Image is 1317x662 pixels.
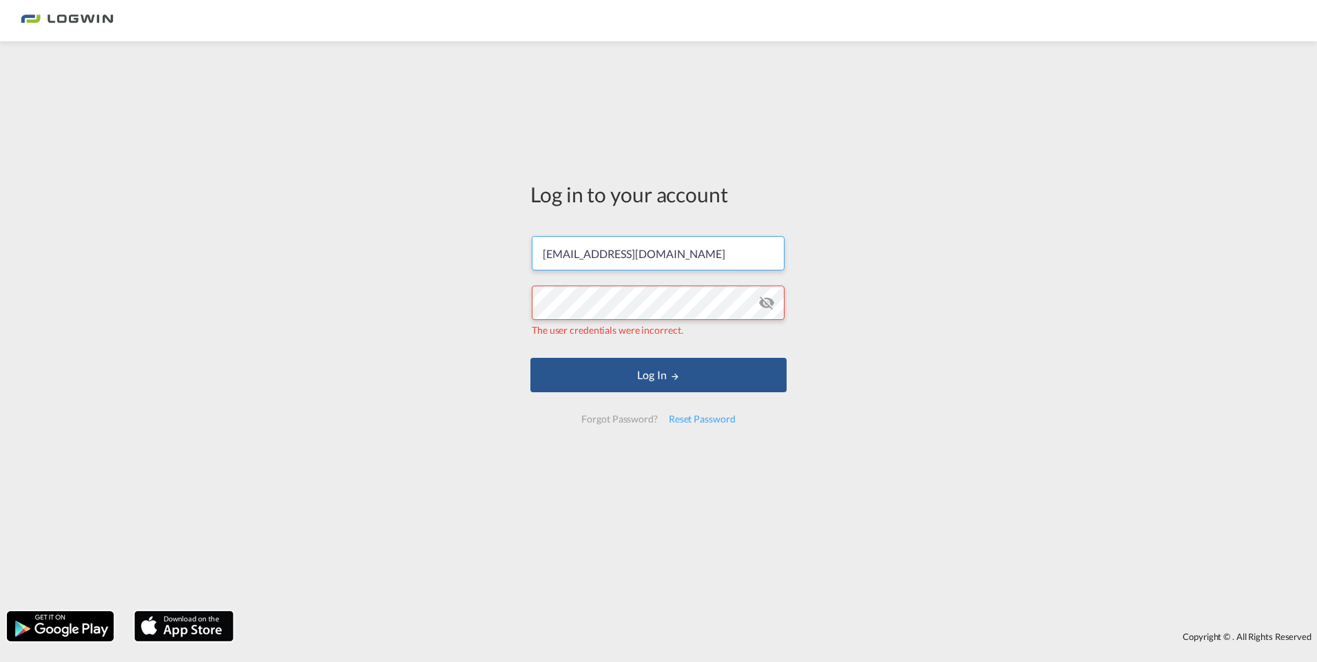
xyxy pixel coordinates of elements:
[530,180,787,209] div: Log in to your account
[576,407,663,431] div: Forgot Password?
[6,610,115,643] img: google.png
[240,625,1317,648] div: Copyright © . All Rights Reserved
[663,407,741,431] div: Reset Password
[758,295,775,311] md-icon: icon-eye-off
[530,358,787,392] button: LOGIN
[532,236,785,270] input: Enter email/phone number
[532,324,683,336] span: The user credentials were incorrect.
[133,610,235,643] img: apple.png
[21,6,114,36] img: bc73a0e0d8c111efacd525e4c8ad7d32.png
